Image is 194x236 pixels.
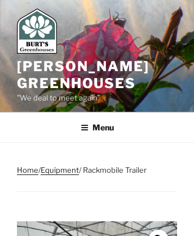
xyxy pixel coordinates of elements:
nav: Breadcrumb [17,164,177,192]
a: Home [17,165,38,174]
a: Equipment [41,165,79,174]
img: Burt's Greenhouses [17,8,57,54]
p: "We deal to meet again" [17,92,177,104]
a: [PERSON_NAME] Greenhouses [17,58,149,91]
button: Menu [73,113,122,141]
